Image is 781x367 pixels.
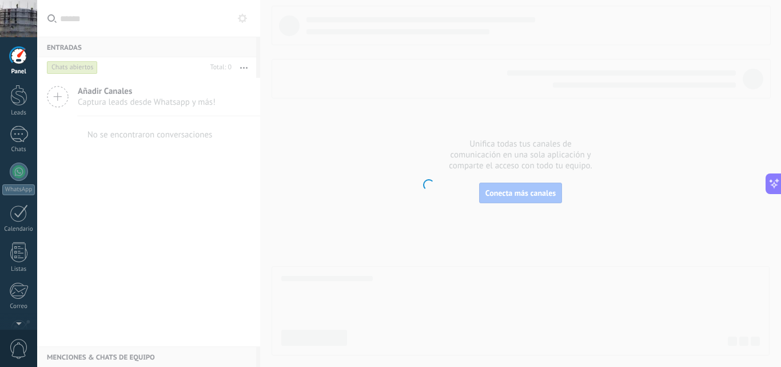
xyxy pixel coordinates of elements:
[2,109,35,117] div: Leads
[2,303,35,310] div: Correo
[2,184,35,195] div: WhatsApp
[2,146,35,153] div: Chats
[2,226,35,233] div: Calendario
[2,68,35,76] div: Panel
[2,266,35,273] div: Listas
